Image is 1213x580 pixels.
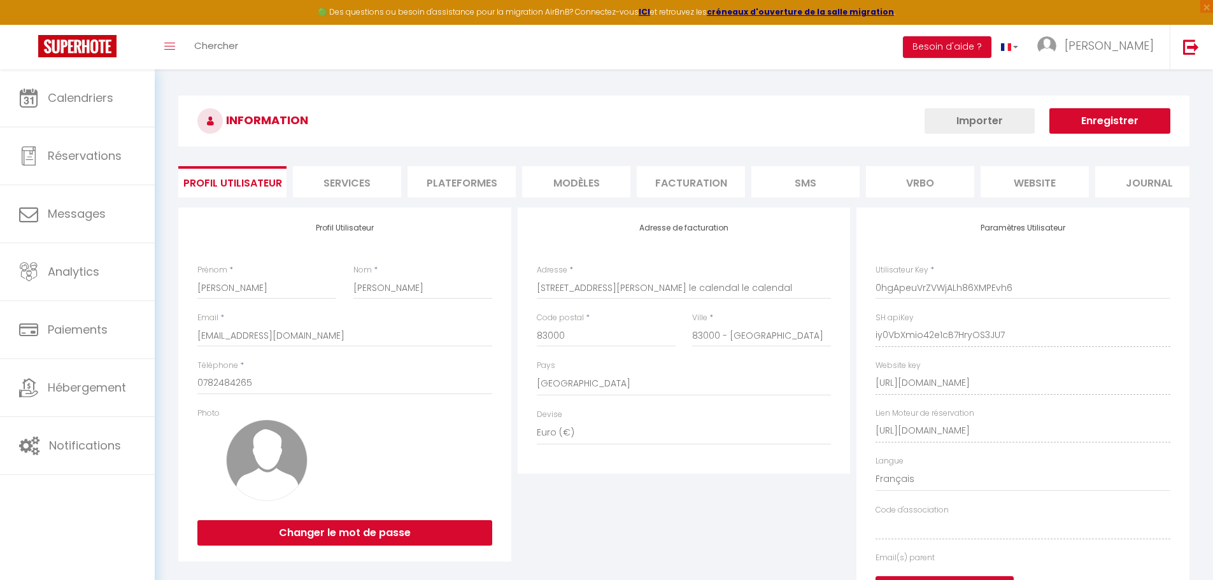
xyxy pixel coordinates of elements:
h4: Paramètres Utilisateur [876,223,1170,232]
button: Besoin d'aide ? [903,36,991,58]
img: avatar.png [226,420,308,501]
span: Analytics [48,264,99,279]
a: créneaux d'ouverture de la salle migration [707,6,894,17]
li: Profil Utilisateur [178,166,287,197]
a: Chercher [185,25,248,69]
li: Journal [1095,166,1203,197]
button: Importer [925,108,1035,134]
label: Code postal [537,312,584,324]
span: Réservations [48,148,122,164]
label: Photo [197,407,220,420]
li: website [981,166,1089,197]
span: Notifications [49,437,121,453]
li: Plateformes [408,166,516,197]
a: ... [PERSON_NAME] [1028,25,1170,69]
span: Paiements [48,322,108,337]
span: Chercher [194,39,238,52]
span: Hébergement [48,379,126,395]
button: Ouvrir le widget de chat LiveChat [10,5,48,43]
span: Messages [48,206,106,222]
label: Website key [876,360,921,372]
label: Email [197,312,218,324]
label: Utilisateur Key [876,264,928,276]
label: Lien Moteur de réservation [876,407,974,420]
li: Services [293,166,401,197]
label: Téléphone [197,360,238,372]
h3: INFORMATION [178,95,1189,146]
img: Super Booking [38,35,117,57]
li: Facturation [637,166,745,197]
img: ... [1037,36,1056,55]
li: MODÈLES [522,166,630,197]
label: Code d'association [876,504,949,516]
button: Changer le mot de passe [197,520,492,546]
img: logout [1183,39,1199,55]
label: Devise [537,409,562,421]
label: Prénom [197,264,227,276]
label: Pays [537,360,555,372]
li: SMS [751,166,860,197]
span: [PERSON_NAME] [1065,38,1154,53]
label: Langue [876,455,904,467]
iframe: Chat [1159,523,1203,570]
a: ICI [639,6,650,17]
li: Vrbo [866,166,974,197]
h4: Adresse de facturation [537,223,832,232]
button: Enregistrer [1049,108,1170,134]
label: Ville [692,312,707,324]
label: SH apiKey [876,312,914,324]
span: Calendriers [48,90,113,106]
label: Nom [353,264,372,276]
label: Adresse [537,264,567,276]
label: Email(s) parent [876,552,935,564]
h4: Profil Utilisateur [197,223,492,232]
